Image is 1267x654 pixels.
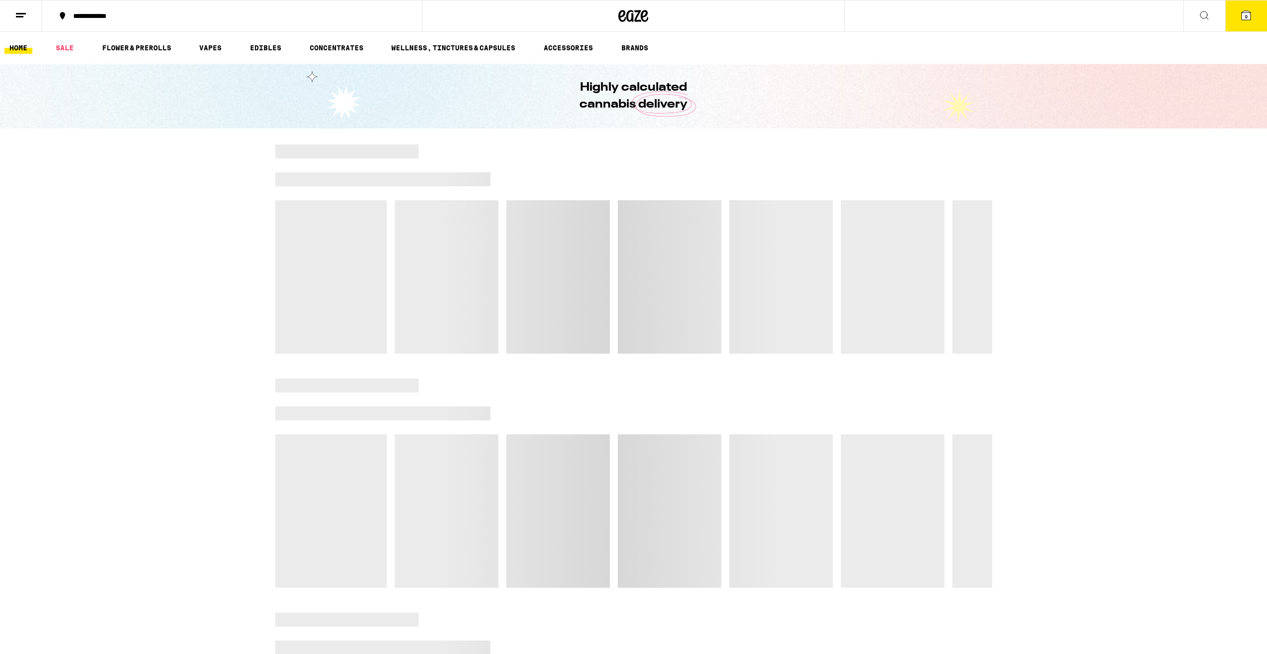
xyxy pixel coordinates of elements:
[539,42,598,54] a: ACCESSORIES
[194,42,227,54] a: VAPES
[616,42,653,54] a: BRANDS
[305,42,368,54] a: CONCENTRATES
[552,79,716,113] h1: Highly calculated cannabis delivery
[1225,0,1267,31] button: 9
[1245,13,1248,19] span: 9
[386,42,520,54] a: WELLNESS, TINCTURES & CAPSULES
[4,42,32,54] a: HOME
[97,42,176,54] a: FLOWER & PREROLLS
[51,42,79,54] a: SALE
[245,42,286,54] a: EDIBLES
